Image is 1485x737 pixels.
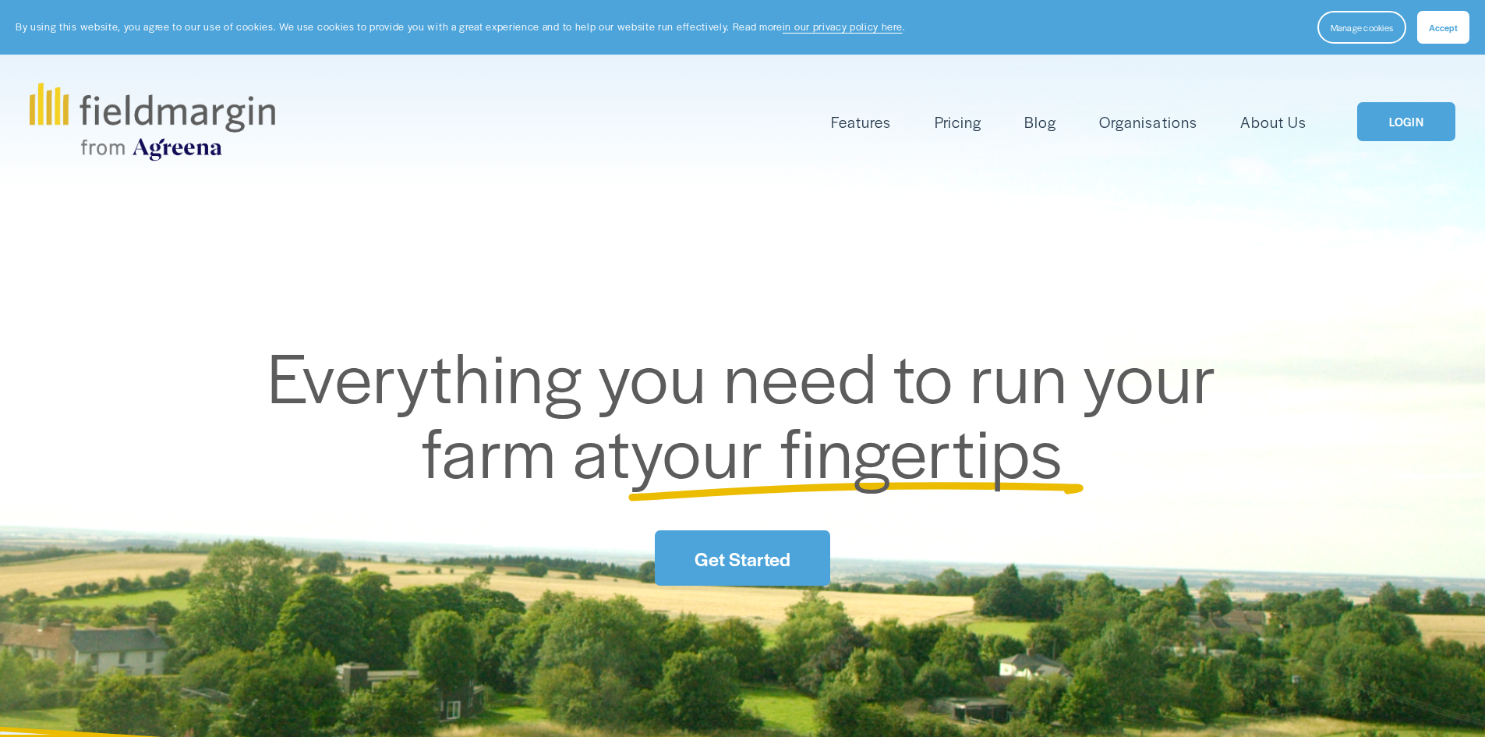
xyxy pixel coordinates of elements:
[1024,109,1056,135] a: Blog
[831,109,891,135] a: folder dropdown
[30,83,274,161] img: fieldmargin.com
[1357,102,1455,142] a: LOGIN
[1317,11,1406,44] button: Manage cookies
[831,111,891,133] span: Features
[267,326,1233,498] span: Everything you need to run your farm at
[935,109,981,135] a: Pricing
[1417,11,1469,44] button: Accept
[16,19,905,34] p: By using this website, you agree to our use of cookies. We use cookies to provide you with a grea...
[655,530,829,586] a: Get Started
[1331,21,1393,34] span: Manage cookies
[631,401,1063,498] span: your fingertips
[1240,109,1306,135] a: About Us
[783,19,903,34] a: in our privacy policy here
[1099,109,1197,135] a: Organisations
[1429,21,1458,34] span: Accept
